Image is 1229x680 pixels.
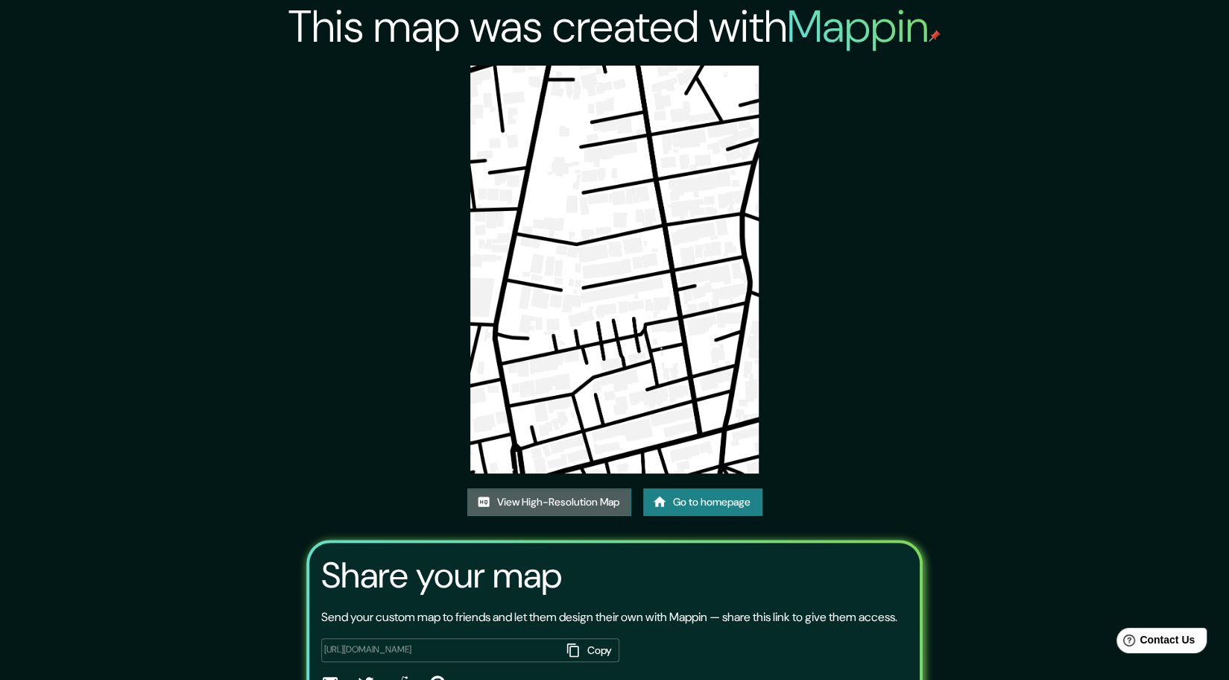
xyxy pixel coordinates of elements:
h3: Share your map [321,555,562,596]
p: Send your custom map to friends and let them design their own with Mappin — share this link to gi... [321,608,897,626]
button: Copy [561,638,619,663]
a: View High-Resolution Map [467,488,631,516]
img: created-map [470,66,759,473]
img: mappin-pin [929,30,941,42]
iframe: Help widget launcher [1096,622,1213,664]
a: Go to homepage [643,488,762,516]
